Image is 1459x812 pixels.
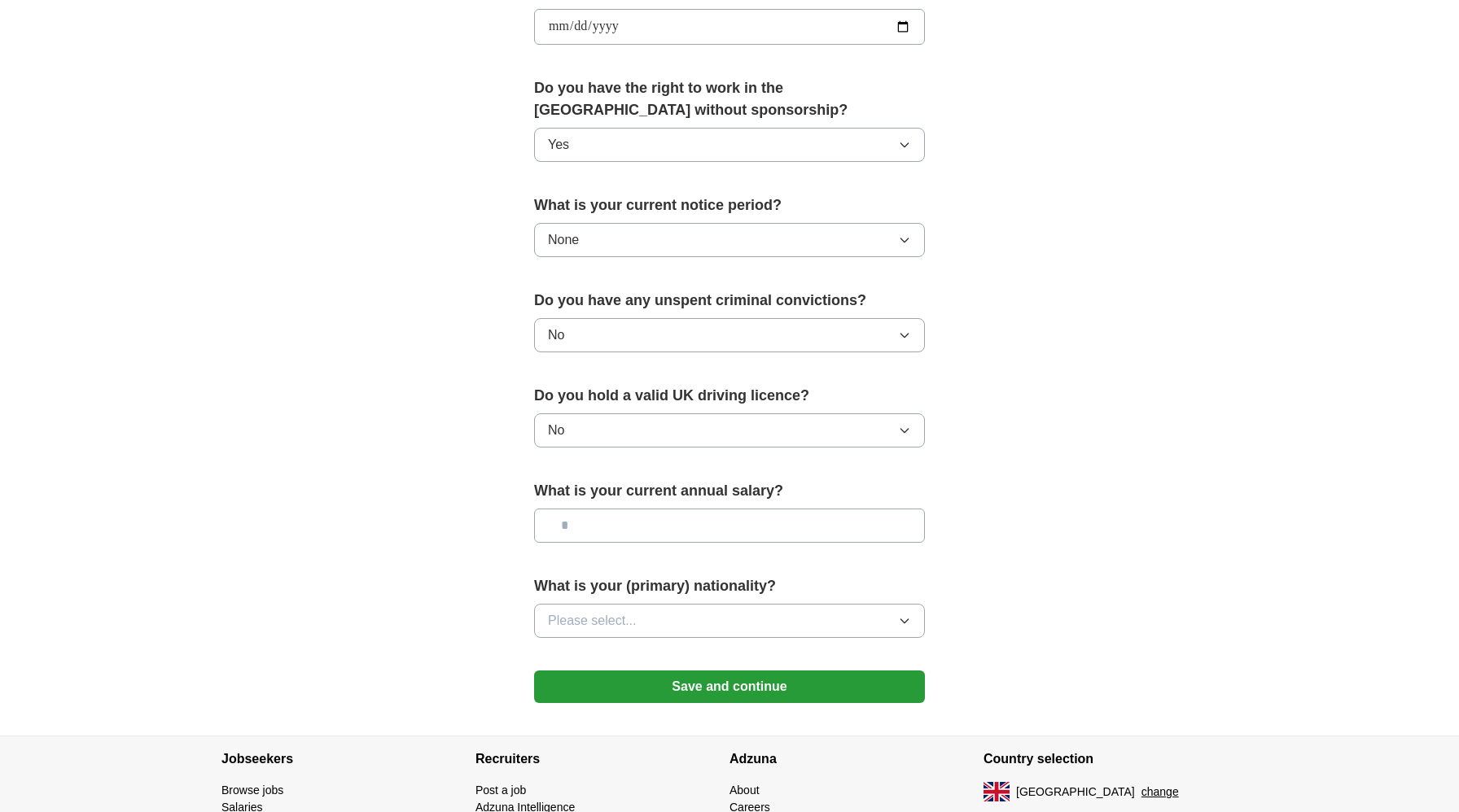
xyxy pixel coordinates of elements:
span: Please select... [548,611,637,631]
button: No [534,318,925,352]
img: UK flag [984,782,1010,801]
span: None [548,230,579,250]
span: Yes [548,135,569,155]
button: Save and continue [534,670,925,703]
label: Do you hold a valid UK driving licence? [534,385,925,407]
button: Please select... [534,604,925,638]
label: Do you have any unspent criminal convictions? [534,290,925,312]
span: No [548,325,564,345]
span: No [548,421,564,440]
button: None [534,223,925,257]
a: About [729,784,760,797]
a: Browse jobs [221,784,283,797]
label: What is your (primary) nationality? [534,575,925,597]
span: [GEOGRAPHIC_DATA] [1016,784,1135,801]
button: No [534,413,925,447]
label: What is your current notice period? [534,194,925,216]
button: Yes [534,128,925,162]
h4: Country selection [984,736,1238,782]
label: Do you have the right to work in the [GEOGRAPHIC_DATA] without sponsorship? [534,77,925,121]
label: What is your current annual salary? [534,480,925,502]
button: change [1141,784,1179,801]
a: Post a job [475,784,526,797]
